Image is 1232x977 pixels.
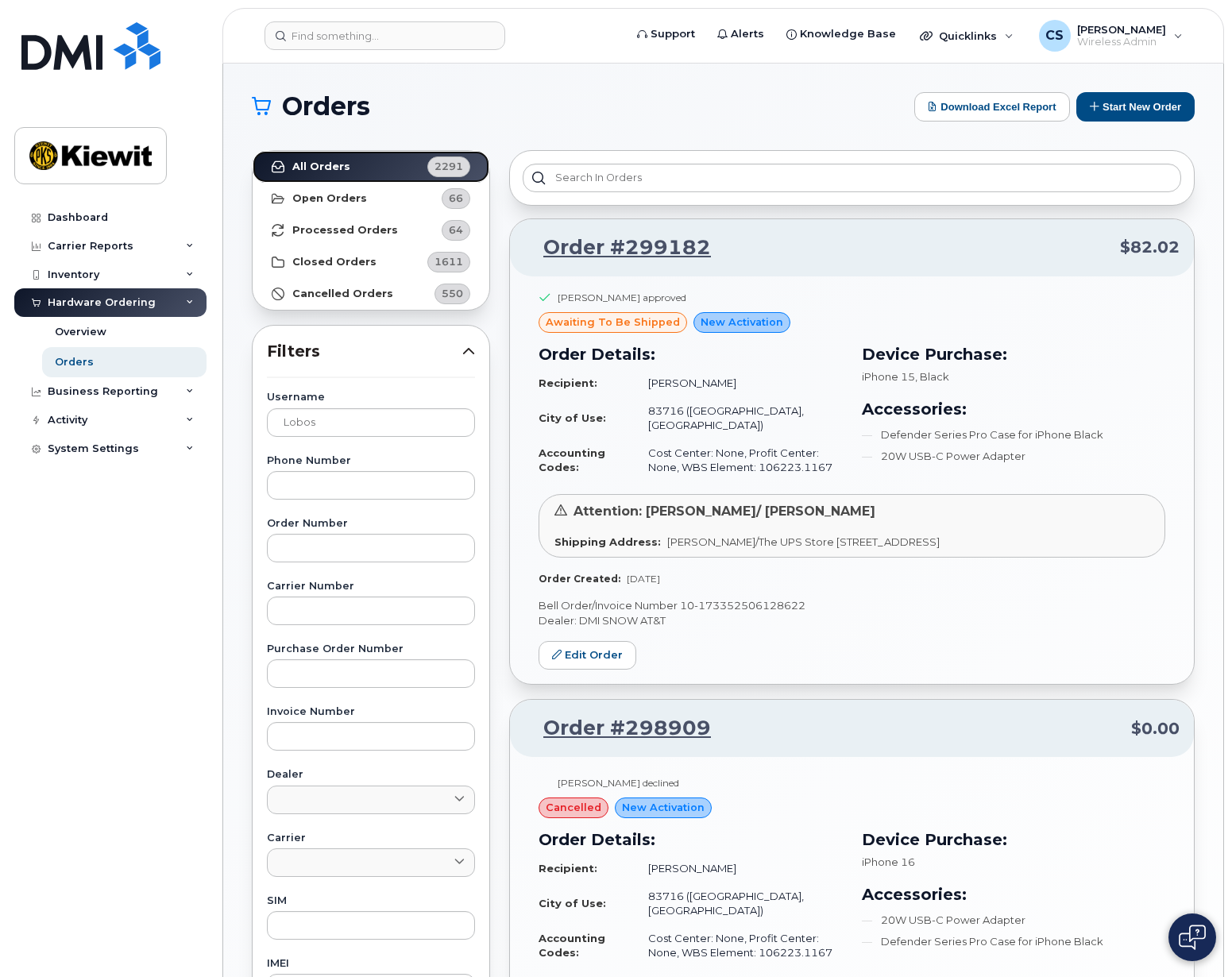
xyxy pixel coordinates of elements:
[539,862,597,875] strong: Recipient:
[862,449,1166,464] li: 20W USB-C Power Adapter
[862,828,1166,851] h3: Device Purchase:
[634,882,843,925] td: 83716 ([GEOGRAPHIC_DATA], [GEOGRAPHIC_DATA])
[862,342,1166,366] h3: Device Purchase:
[546,800,601,815] span: cancelled
[539,641,636,670] a: Edit Order
[267,959,475,969] label: IMEI
[539,573,620,585] strong: Order Created:
[558,776,679,790] div: [PERSON_NAME] declined
[862,855,915,868] span: iPhone 16
[292,160,350,173] strong: All Orders
[539,932,605,960] strong: Accounting Codes:
[862,370,915,383] span: iPhone 15
[701,315,783,330] span: New Activation
[1131,717,1180,740] span: $0.00
[524,714,711,743] a: Order #298909
[627,573,660,585] span: [DATE]
[267,456,475,466] label: Phone Number
[253,246,489,278] a: Closed Orders1611
[539,598,1165,613] p: Bell Order/Invoice Number 10-173352506128622
[267,707,475,717] label: Invoice Number
[267,340,462,363] span: Filters
[862,934,1166,949] li: Defender Series Pro Case for iPhone Black
[449,222,463,237] span: 64
[292,288,393,300] strong: Cancelled Orders
[634,439,843,481] td: Cost Center: None, Profit Center: None, WBS Element: 106223.1167
[862,913,1166,928] li: 20W USB-C Power Adapter
[253,183,489,214] a: Open Orders66
[253,151,489,183] a: All Orders2291
[915,370,949,383] span: , Black
[434,254,463,269] span: 1611
[267,833,475,844] label: Carrier
[558,291,686,304] div: [PERSON_NAME] approved
[914,92,1070,122] button: Download Excel Report
[539,342,843,366] h3: Order Details:
[634,925,843,967] td: Cost Center: None, Profit Center: None, WBS Element: 106223.1167
[862,427,1166,442] li: Defender Series Pro Case for iPhone Black
[634,397,843,439] td: 83716 ([GEOGRAPHIC_DATA], [GEOGRAPHIC_DATA])
[524,234,711,262] a: Order #299182
[267,519,475,529] label: Order Number
[539,377,597,389] strong: Recipient:
[292,224,398,237] strong: Processed Orders
[539,411,606,424] strong: City of Use:
[539,828,843,851] h3: Order Details:
[253,278,489,310] a: Cancelled Orders550
[1076,92,1195,122] button: Start New Order
[862,397,1166,421] h3: Accessories:
[634,855,843,882] td: [PERSON_NAME]
[282,95,370,118] span: Orders
[634,369,843,397] td: [PERSON_NAME]
[267,896,475,906] label: SIM
[574,504,875,519] span: Attention: [PERSON_NAME]/ [PERSON_NAME]
[539,446,605,474] strong: Accounting Codes:
[292,192,367,205] strong: Open Orders
[862,882,1166,906] h3: Accessories:
[667,535,940,548] span: [PERSON_NAME]/The UPS Store [STREET_ADDRESS]
[442,286,463,301] span: 550
[523,164,1181,192] input: Search in orders
[434,159,463,174] span: 2291
[292,256,377,268] strong: Closed Orders
[267,644,475,655] label: Purchase Order Number
[267,392,475,403] label: Username
[449,191,463,206] span: 66
[554,535,661,548] strong: Shipping Address:
[1120,236,1180,259] span: $82.02
[539,613,1165,628] p: Dealer: DMI SNOW AT&T
[253,214,489,246] a: Processed Orders64
[267,770,475,780] label: Dealer
[539,897,606,909] strong: City of Use:
[546,315,680,330] span: awaiting to be shipped
[267,581,475,592] label: Carrier Number
[622,800,705,815] span: New Activation
[1179,925,1206,950] img: Open chat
